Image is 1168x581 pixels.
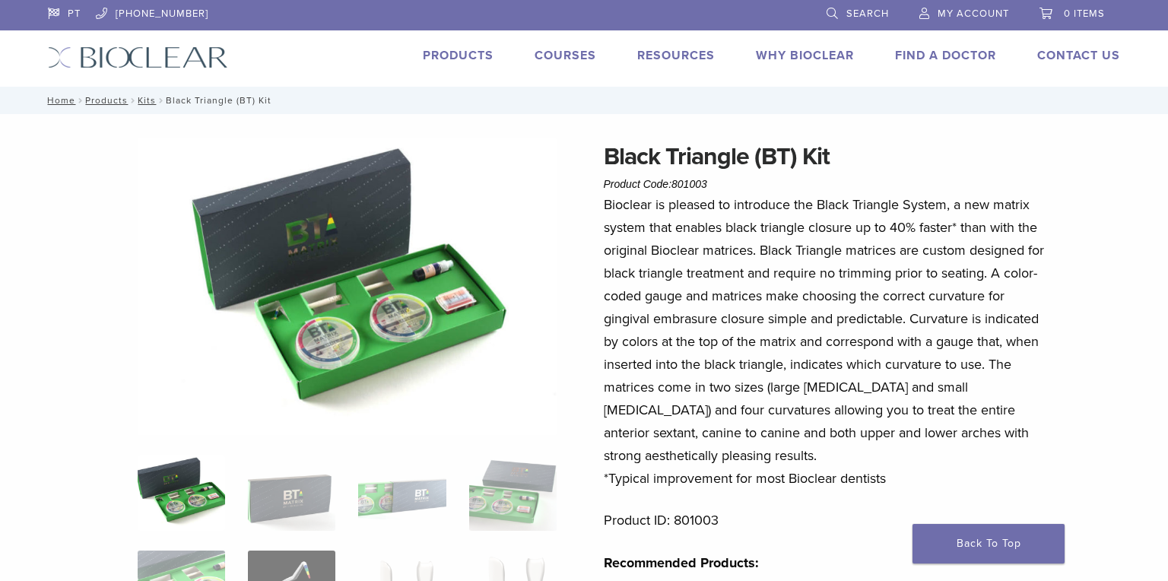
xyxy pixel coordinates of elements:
h1: Black Triangle (BT) Kit [604,138,1051,175]
span: / [156,97,166,104]
span: / [75,97,85,104]
a: Find A Doctor [895,48,996,63]
img: Intro Black Triangle Kit-6 - Copy [138,138,557,435]
img: Black Triangle (BT) Kit - Image 2 [248,455,335,531]
img: Black Triangle (BT) Kit - Image 3 [358,455,446,531]
a: Why Bioclear [756,48,854,63]
span: My Account [938,8,1009,20]
a: Products [85,95,128,106]
span: Product Code: [604,178,707,190]
span: Search [846,8,889,20]
a: Contact Us [1037,48,1120,63]
a: Home [43,95,75,106]
strong: Recommended Products: [604,554,759,571]
img: Black Triangle (BT) Kit - Image 4 [469,455,557,531]
p: Bioclear is pleased to introduce the Black Triangle System, a new matrix system that enables blac... [604,193,1051,490]
img: Intro-Black-Triangle-Kit-6-Copy-e1548792917662-324x324.jpg [138,455,225,531]
a: Kits [138,95,156,106]
span: 0 items [1064,8,1105,20]
p: Product ID: 801003 [604,509,1051,532]
a: Resources [637,48,715,63]
nav: Black Triangle (BT) Kit [36,87,1131,114]
span: / [128,97,138,104]
a: Products [423,48,494,63]
a: Courses [535,48,596,63]
span: 801003 [671,178,707,190]
a: Back To Top [912,524,1065,564]
img: Bioclear [48,46,228,68]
